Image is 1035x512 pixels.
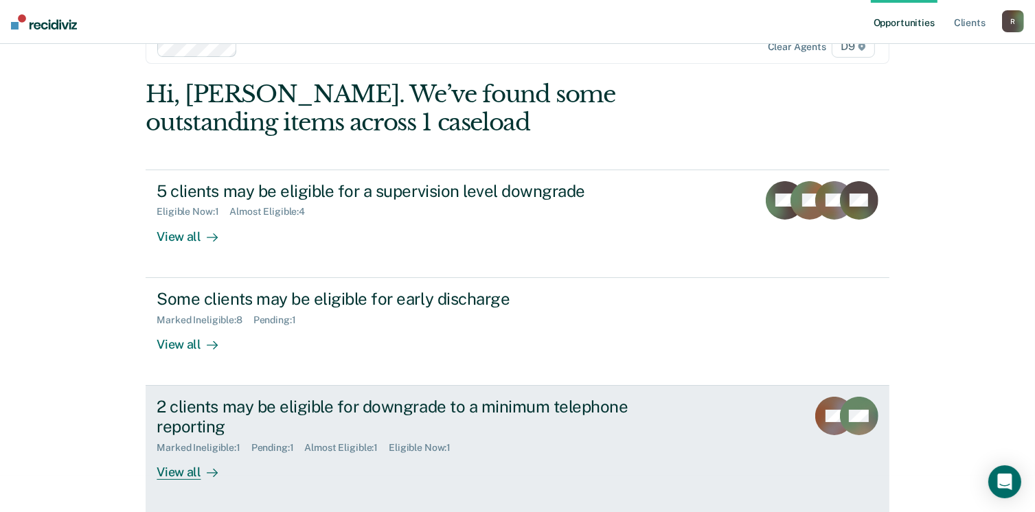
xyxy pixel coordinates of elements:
[768,41,826,53] div: Clear agents
[988,465,1021,498] div: Open Intercom Messenger
[146,170,889,278] a: 5 clients may be eligible for a supervision level downgradeEligible Now:1Almost Eligible:4View all
[389,442,462,454] div: Eligible Now : 1
[157,289,639,309] div: Some clients may be eligible for early discharge
[157,453,234,480] div: View all
[251,442,305,454] div: Pending : 1
[253,314,307,326] div: Pending : 1
[157,442,251,454] div: Marked Ineligible : 1
[157,218,234,244] div: View all
[1002,10,1024,32] button: R
[832,36,875,58] span: D9
[146,80,740,137] div: Hi, [PERSON_NAME]. We’ve found some outstanding items across 1 caseload
[11,14,77,30] img: Recidiviz
[146,278,889,386] a: Some clients may be eligible for early dischargeMarked Ineligible:8Pending:1View all
[305,442,389,454] div: Almost Eligible : 1
[157,181,639,201] div: 5 clients may be eligible for a supervision level downgrade
[157,314,253,326] div: Marked Ineligible : 8
[157,325,234,352] div: View all
[229,206,316,218] div: Almost Eligible : 4
[157,397,639,437] div: 2 clients may be eligible for downgrade to a minimum telephone reporting
[157,206,229,218] div: Eligible Now : 1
